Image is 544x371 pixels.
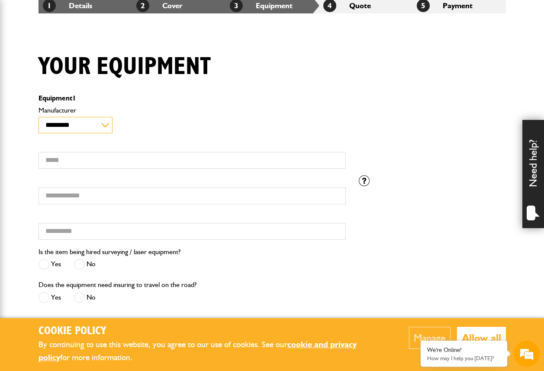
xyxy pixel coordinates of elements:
[39,52,211,81] h1: Your equipment
[39,95,346,102] p: Equipment
[11,157,158,259] textarea: Type your message and hit 'Enter'
[11,131,158,150] input: Enter your phone number
[74,292,96,303] label: No
[74,259,96,270] label: No
[39,107,346,114] label: Manufacturer
[118,267,157,278] em: Start Chat
[142,4,163,25] div: Minimize live chat window
[39,248,180,255] label: Is the item being hired surveying / laser equipment?
[39,325,383,338] h2: Cookie Policy
[522,120,544,228] div: Need help?
[45,48,145,60] div: Chat with us now
[39,281,196,288] label: Does the equipment need insuring to travel on the road?
[427,355,501,361] p: How may I help you today?
[15,48,36,60] img: d_20077148190_company_1631870298795_20077148190
[39,292,61,303] label: Yes
[39,338,383,365] p: By continuing to use this website, you agree to our use of cookies. See our for more information.
[39,259,61,270] label: Yes
[39,339,357,363] a: cookie and privacy policy
[136,1,183,10] a: 2Cover
[457,327,506,349] button: Allow all
[427,346,501,354] div: We're Online!
[409,327,451,349] button: Manage
[11,106,158,125] input: Enter your email address
[11,80,158,99] input: Enter your last name
[72,94,76,102] span: 1
[43,1,92,10] a: 1Details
